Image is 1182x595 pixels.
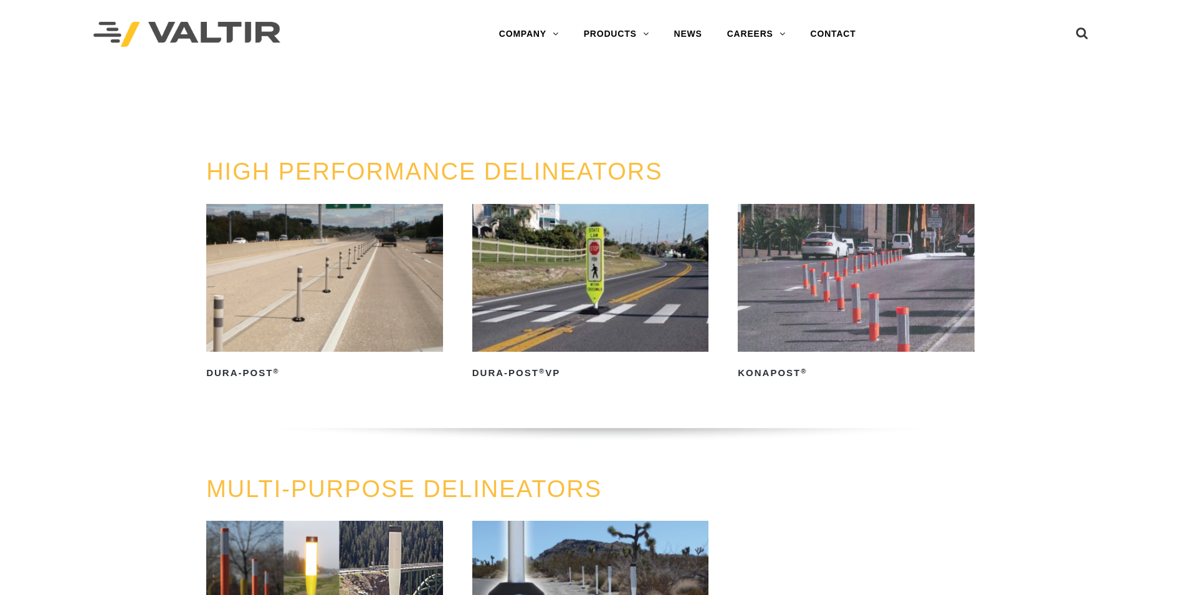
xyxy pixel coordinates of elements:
sup: ® [801,367,807,375]
a: Dura-Post® [206,204,443,383]
a: NEWS [662,22,715,47]
a: PRODUCTS [571,22,662,47]
a: Dura-Post®VP [472,204,709,383]
sup: ® [273,367,279,375]
h2: KonaPost [738,363,975,383]
a: HIGH PERFORMANCE DELINEATORS [206,158,662,185]
a: CONTACT [798,22,869,47]
h2: Dura-Post VP [472,363,709,383]
a: KonaPost® [738,204,975,383]
a: MULTI-PURPOSE DELINEATORS [206,476,602,502]
sup: ® [539,367,545,375]
img: Valtir [93,22,280,47]
h2: Dura-Post [206,363,443,383]
a: COMPANY [487,22,571,47]
a: CAREERS [715,22,798,47]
